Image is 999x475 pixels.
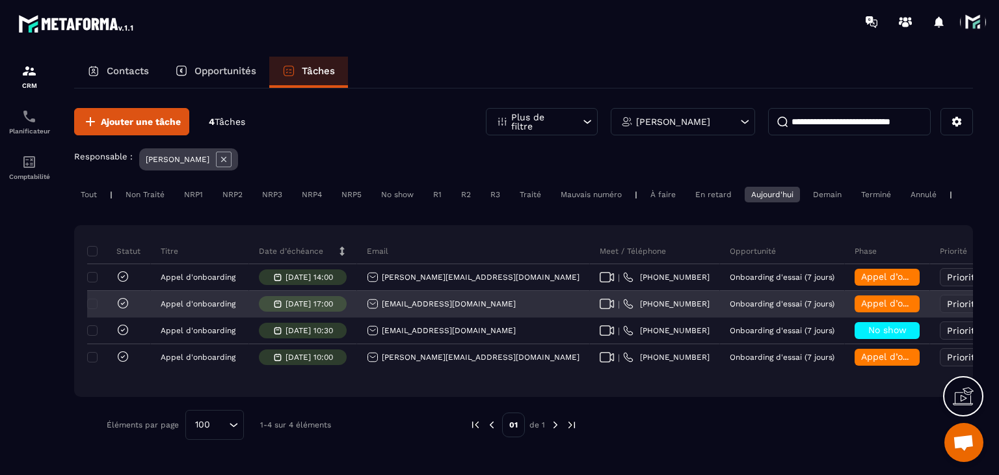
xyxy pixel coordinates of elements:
[21,63,37,79] img: formation
[618,353,620,362] span: |
[101,115,181,128] span: Ajouter une tâche
[146,155,209,164] p: [PERSON_NAME]
[260,420,331,429] p: 1-4 sur 4 éléments
[107,420,179,429] p: Éléments par page
[618,299,620,309] span: |
[730,326,834,335] p: Onboarding d'essai (7 jours)
[375,187,420,202] div: No show
[191,418,215,432] span: 100
[162,57,269,88] a: Opportunités
[730,273,834,282] p: Onboarding d'essai (7 jours)
[806,187,848,202] div: Demain
[161,299,235,308] p: Appel d'onboarding
[3,53,55,99] a: formationformationCRM
[623,299,710,309] a: [PHONE_NUMBER]
[944,423,983,462] div: Ouvrir le chat
[618,273,620,282] span: |
[623,325,710,336] a: [PHONE_NUMBER]
[18,12,135,35] img: logo
[256,187,289,202] div: NRP3
[286,353,333,362] p: [DATE] 10:00
[644,187,682,202] div: À faire
[636,117,710,126] p: [PERSON_NAME]
[74,57,162,88] a: Contacts
[511,113,568,131] p: Plus de filtre
[161,246,178,256] p: Titre
[484,187,507,202] div: R3
[119,187,171,202] div: Non Traité
[470,419,481,431] img: prev
[178,187,209,202] div: NRP1
[947,272,980,282] span: Priorité
[286,273,333,282] p: [DATE] 14:00
[286,326,333,335] p: [DATE] 10:30
[74,152,133,161] p: Responsable :
[618,326,620,336] span: |
[161,326,235,335] p: Appel d'onboarding
[730,353,834,362] p: Onboarding d'essai (7 jours)
[947,352,980,362] span: Priorité
[367,246,388,256] p: Email
[855,187,898,202] div: Terminé
[940,246,967,256] p: Priorité
[3,173,55,180] p: Comptabilité
[3,82,55,89] p: CRM
[3,128,55,135] p: Planificateur
[855,246,877,256] p: Phase
[216,187,249,202] div: NRP2
[947,325,980,336] span: Priorité
[286,299,333,308] p: [DATE] 17:00
[566,419,578,431] img: next
[209,116,245,128] p: 4
[107,65,149,77] p: Contacts
[3,144,55,190] a: accountantaccountantComptabilité
[161,353,235,362] p: Appel d'onboarding
[486,419,498,431] img: prev
[600,246,666,256] p: Meet / Téléphone
[550,419,561,431] img: next
[74,187,103,202] div: Tout
[623,352,710,362] a: [PHONE_NUMBER]
[861,351,991,362] span: Appel d’onboarding terminée
[302,65,335,77] p: Tâches
[745,187,800,202] div: Aujourd'hui
[215,418,226,432] input: Search for option
[90,246,140,256] p: Statut
[74,108,189,135] button: Ajouter une tâche
[513,187,548,202] div: Traité
[861,271,991,282] span: Appel d’onboarding terminée
[730,246,776,256] p: Opportunité
[427,187,448,202] div: R1
[455,187,477,202] div: R2
[730,299,834,308] p: Onboarding d'essai (7 jours)
[335,187,368,202] div: NRP5
[269,57,348,88] a: Tâches
[623,272,710,282] a: [PHONE_NUMBER]
[215,116,245,127] span: Tâches
[110,190,113,199] p: |
[635,190,637,199] p: |
[295,187,328,202] div: NRP4
[194,65,256,77] p: Opportunités
[502,413,525,437] p: 01
[861,298,991,308] span: Appel d’onboarding terminée
[947,299,980,309] span: Priorité
[904,187,943,202] div: Annulé
[21,154,37,170] img: accountant
[554,187,628,202] div: Mauvais numéro
[259,246,323,256] p: Date d’échéance
[689,187,738,202] div: En retard
[529,420,545,430] p: de 1
[161,273,235,282] p: Appel d'onboarding
[185,410,244,440] div: Search for option
[950,190,952,199] p: |
[21,109,37,124] img: scheduler
[868,325,907,335] span: No show
[3,99,55,144] a: schedulerschedulerPlanificateur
